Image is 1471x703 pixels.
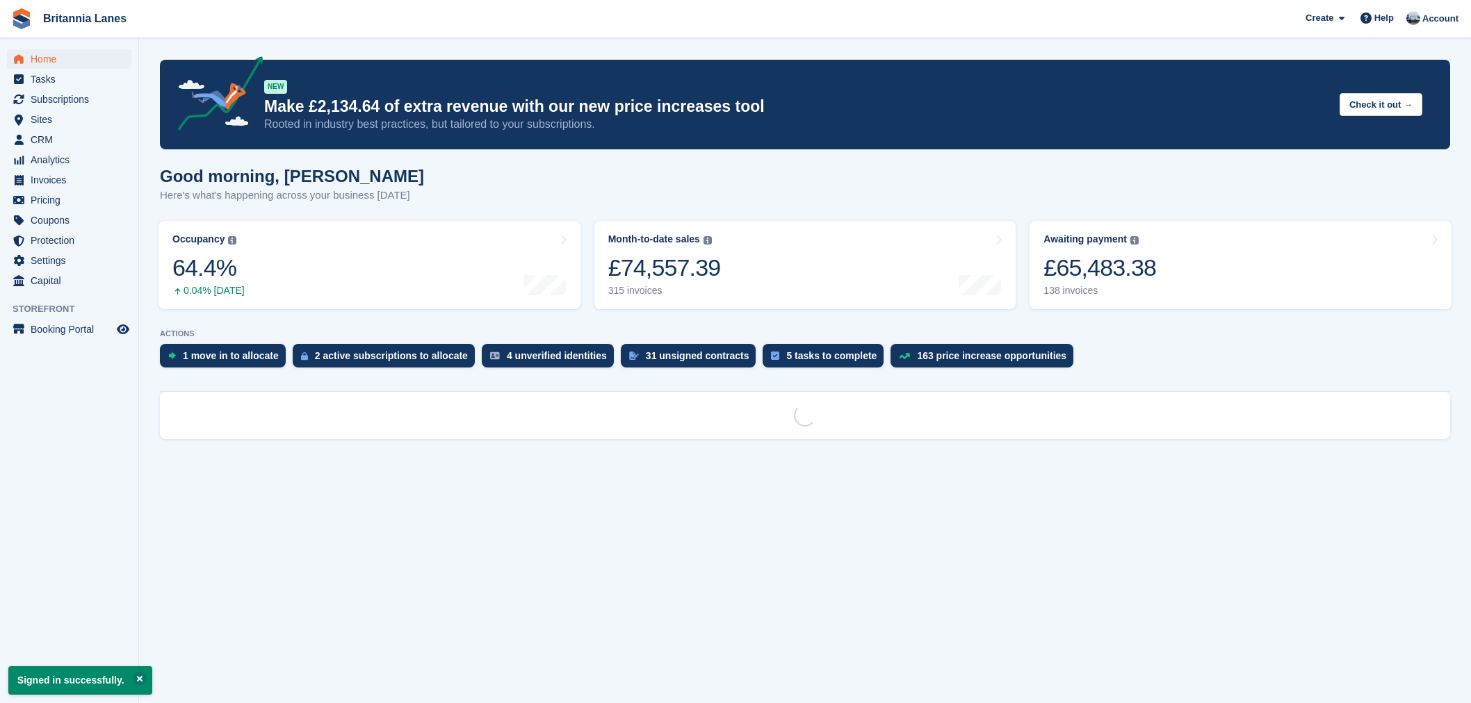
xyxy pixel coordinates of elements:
img: icon-info-grey-7440780725fd019a000dd9b08b2336e03edf1995a4989e88bcd33f0948082b44.svg [1130,236,1139,245]
a: menu [7,271,131,290]
div: 4 unverified identities [507,350,607,361]
div: 0.04% [DATE] [172,285,245,297]
a: menu [7,130,131,149]
a: 4 unverified identities [482,344,621,374]
span: Settings [31,251,114,270]
span: CRM [31,130,114,149]
div: Occupancy [172,233,225,245]
span: Home [31,49,114,69]
div: 31 unsigned contracts [646,350,749,361]
img: active_subscription_to_allocate_icon-d502201f5373d7db506a760aba3b589e785aa758c864c3986d89f69b8ff3... [301,351,308,361]
img: move_ins_to_allocate_icon-fdf77a2bb77ea45bf5b3d319d69a93e2d87916cf1d5bf7949dd705db3b84f3ca.svg [168,351,176,360]
a: 163 price increase opportunities [891,344,1080,374]
span: Booking Portal [31,320,114,339]
div: 138 invoices [1043,285,1156,297]
div: Month-to-date sales [608,233,700,245]
div: 315 invoices [608,285,721,297]
p: Signed in successfully. [8,666,152,695]
img: price_increase_opportunities-93ffe204e8149a01c8c9dc8f82e8f89637d9d84a8eef4429ea346261dce0b2c0.svg [899,353,910,359]
a: 31 unsigned contracts [621,344,763,374]
a: 1 move in to allocate [160,344,293,374]
a: menu [7,170,131,190]
a: 5 tasks to complete [763,344,891,374]
span: Subscriptions [31,90,114,109]
img: stora-icon-8386f47178a22dfd0bd8f6a31ec36ba5ce8667c1dd55bd0f319d3a0aa187defe.svg [11,8,32,29]
a: Awaiting payment £65,483.38 138 invoices [1030,221,1452,309]
span: Analytics [31,150,114,169]
a: menu [7,90,131,109]
p: ACTIONS [160,329,1450,338]
img: task-75834270c22a3079a89374b754ae025e5fb1db73e45f91037f5363f120a921f8.svg [771,351,779,360]
a: Preview store [115,321,131,338]
a: menu [7,251,131,270]
a: menu [7,150,131,169]
span: Capital [31,271,114,290]
a: Month-to-date sales £74,557.39 315 invoices [594,221,1016,309]
span: Protection [31,231,114,250]
div: £74,557.39 [608,254,721,282]
span: Create [1306,11,1333,25]
p: Make £2,134.64 of extra revenue with our new price increases tool [264,97,1328,117]
img: icon-info-grey-7440780725fd019a000dd9b08b2336e03edf1995a4989e88bcd33f0948082b44.svg [704,236,712,245]
a: menu [7,190,131,210]
a: menu [7,320,131,339]
span: Help [1374,11,1394,25]
a: menu [7,110,131,129]
span: Tasks [31,69,114,89]
a: menu [7,49,131,69]
a: 2 active subscriptions to allocate [293,344,482,374]
span: Invoices [31,170,114,190]
div: £65,483.38 [1043,254,1156,282]
a: menu [7,210,131,230]
a: Occupancy 64.4% 0.04% [DATE] [159,221,580,309]
img: verify_identity-adf6edd0f0f0b5bbfe63781bf79b02c33cf7c696d77639b501bdc392416b5a36.svg [490,351,500,360]
span: Storefront [13,302,138,316]
h1: Good morning, [PERSON_NAME] [160,167,424,185]
span: Coupons [31,210,114,230]
div: 1 move in to allocate [183,350,279,361]
button: Check it out → [1340,93,1422,116]
div: 163 price increase opportunities [917,350,1066,361]
span: Sites [31,110,114,129]
img: price-adjustments-announcement-icon-8257ccfd72463d97f412b2fc003d46551f7dbcb40ab6d574587a9cd5c0d94... [166,56,263,135]
span: Account [1422,12,1458,26]
a: Britannia Lanes [38,7,132,30]
img: contract_signature_icon-13c848040528278c33f63329250d36e43548de30e8caae1d1a13099fd9432cc5.svg [629,351,639,360]
p: Here's what's happening across your business [DATE] [160,188,424,204]
div: Awaiting payment [1043,233,1127,245]
div: 2 active subscriptions to allocate [315,350,468,361]
span: Pricing [31,190,114,210]
a: menu [7,231,131,250]
p: Rooted in industry best practices, but tailored to your subscriptions. [264,117,1328,132]
div: 64.4% [172,254,245,282]
div: 5 tasks to complete [786,350,877,361]
img: John Millership [1406,11,1420,25]
div: NEW [264,80,287,94]
img: icon-info-grey-7440780725fd019a000dd9b08b2336e03edf1995a4989e88bcd33f0948082b44.svg [228,236,236,245]
a: menu [7,69,131,89]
